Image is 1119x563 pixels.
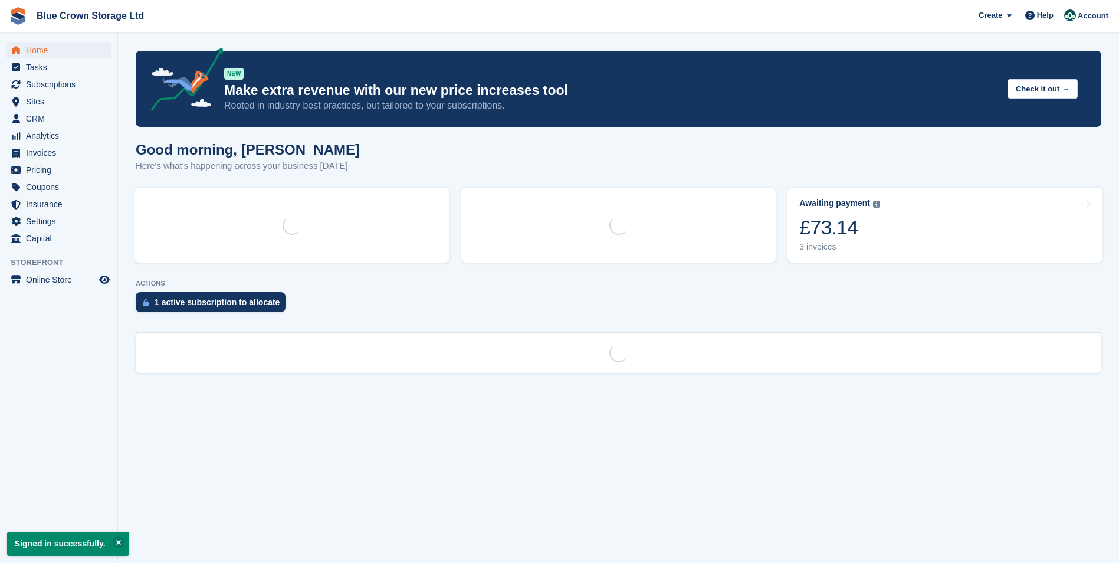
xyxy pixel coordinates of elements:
[26,162,97,178] span: Pricing
[26,145,97,161] span: Invoices
[224,68,244,80] div: NEW
[26,59,97,76] span: Tasks
[26,196,97,212] span: Insurance
[26,93,97,110] span: Sites
[787,188,1102,263] a: Awaiting payment £73.14 3 invoices
[7,532,129,556] p: Signed in successfully.
[6,127,111,144] a: menu
[1008,79,1078,99] button: Check it out →
[26,213,97,230] span: Settings
[136,280,1101,287] p: ACTIONS
[26,76,97,93] span: Subscriptions
[979,9,1002,21] span: Create
[799,198,870,208] div: Awaiting payment
[143,299,149,306] img: active_subscription_to_allocate_icon-d502201f5373d7db506a760aba3b589e785aa758c864c3986d89f69b8ff3...
[136,292,291,318] a: 1 active subscription to allocate
[11,257,117,269] span: Storefront
[141,48,224,115] img: price-adjustments-announcement-icon-8257ccfd72463d97f412b2fc003d46551f7dbcb40ab6d574587a9cd5c0d94...
[1064,9,1076,21] img: John Marshall
[6,93,111,110] a: menu
[799,242,880,252] div: 3 invoices
[1078,10,1108,22] span: Account
[136,142,360,158] h1: Good morning, [PERSON_NAME]
[6,59,111,76] a: menu
[26,110,97,127] span: CRM
[32,6,149,25] a: Blue Crown Storage Ltd
[26,271,97,288] span: Online Store
[224,99,998,112] p: Rooted in industry best practices, but tailored to your subscriptions.
[1037,9,1054,21] span: Help
[6,76,111,93] a: menu
[6,162,111,178] a: menu
[26,127,97,144] span: Analytics
[6,196,111,212] a: menu
[97,273,111,287] a: Preview store
[224,82,998,99] p: Make extra revenue with our new price increases tool
[6,179,111,195] a: menu
[6,230,111,247] a: menu
[6,42,111,58] a: menu
[6,110,111,127] a: menu
[6,271,111,288] a: menu
[26,42,97,58] span: Home
[9,7,27,25] img: stora-icon-8386f47178a22dfd0bd8f6a31ec36ba5ce8667c1dd55bd0f319d3a0aa187defe.svg
[6,145,111,161] a: menu
[136,159,360,173] p: Here's what's happening across your business [DATE]
[26,230,97,247] span: Capital
[155,297,280,307] div: 1 active subscription to allocate
[26,179,97,195] span: Coupons
[6,213,111,230] a: menu
[799,215,880,240] div: £73.14
[873,201,880,208] img: icon-info-grey-7440780725fd019a000dd9b08b2336e03edf1995a4989e88bcd33f0948082b44.svg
